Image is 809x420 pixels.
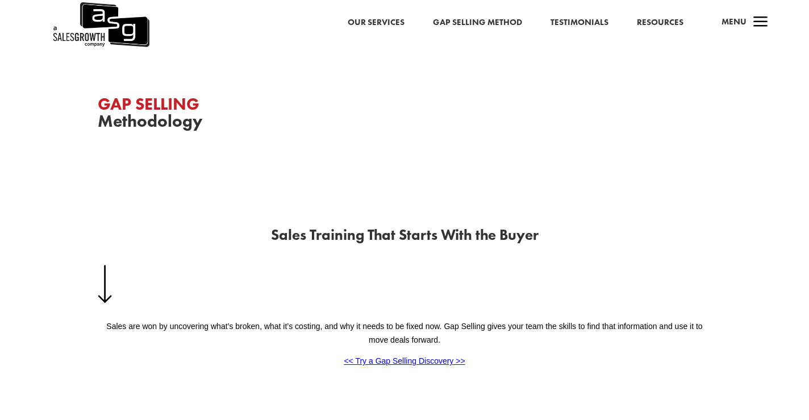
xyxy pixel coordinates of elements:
[98,227,711,248] h2: Sales Training That Starts With the Buyer
[348,15,404,30] a: Our Services
[98,320,711,355] p: Sales are won by uncovering what’s broken, what it’s costing, and why it needs to be fixed now. G...
[637,15,683,30] a: Resources
[344,356,465,365] a: << Try a Gap Selling Discovery >>
[98,95,711,135] h1: Methodology
[98,93,199,115] span: GAP SELLING
[722,16,747,27] span: Menu
[749,11,772,34] span: a
[551,15,608,30] a: Testimonials
[98,265,112,303] img: down-arrow
[433,15,522,30] a: Gap Selling Method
